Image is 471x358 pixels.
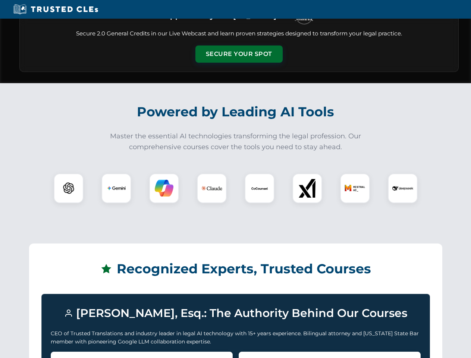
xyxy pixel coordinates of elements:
[149,173,179,203] div: Copilot
[345,178,365,199] img: Mistral AI Logo
[105,131,366,153] p: Master the essential AI technologies transforming the legal profession. Our comprehensive courses...
[54,173,84,203] div: ChatGPT
[292,173,322,203] div: xAI
[250,179,269,198] img: CoCounsel Logo
[155,179,173,198] img: Copilot Logo
[11,4,100,15] img: Trusted CLEs
[51,303,421,323] h3: [PERSON_NAME], Esq.: The Authority Behind Our Courses
[388,173,418,203] div: DeepSeek
[195,45,283,63] button: Secure Your Spot
[41,256,430,282] h2: Recognized Experts, Trusted Courses
[29,99,442,125] h2: Powered by Leading AI Tools
[197,173,227,203] div: Claude
[340,173,370,203] div: Mistral AI
[29,29,449,38] p: Secure 2.0 General Credits in our Live Webcast and learn proven strategies designed to transform ...
[101,173,131,203] div: Gemini
[298,179,317,198] img: xAI Logo
[58,178,79,199] img: ChatGPT Logo
[51,329,421,346] p: CEO of Trusted Translations and industry leader in legal AI technology with 15+ years experience....
[392,178,413,199] img: DeepSeek Logo
[245,173,274,203] div: CoCounsel
[107,179,126,198] img: Gemini Logo
[201,178,222,199] img: Claude Logo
